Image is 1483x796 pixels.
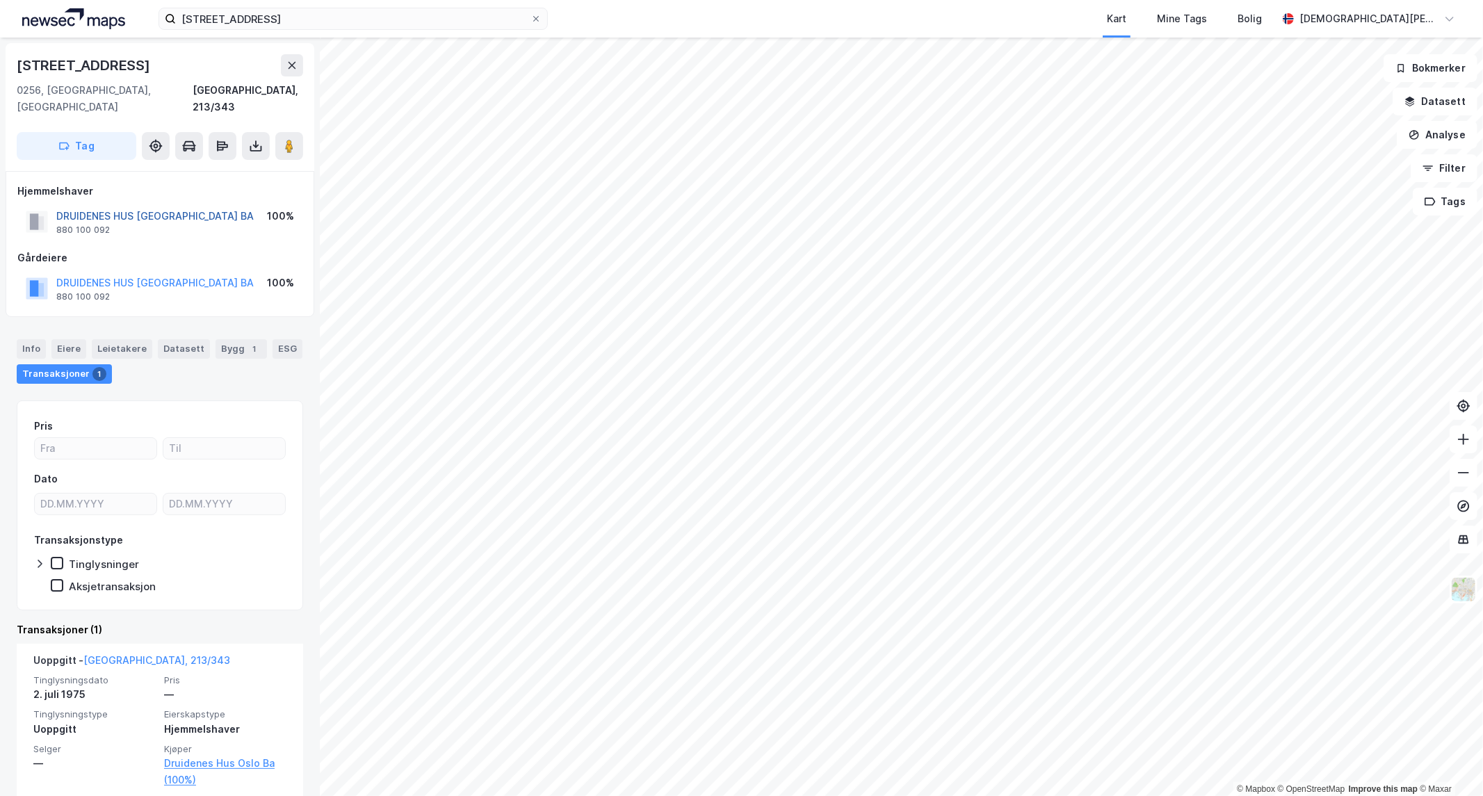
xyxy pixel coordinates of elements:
[1237,784,1275,794] a: Mapbox
[17,364,112,384] div: Transaksjoner
[164,686,286,703] div: —
[1397,121,1477,149] button: Analyse
[1157,10,1207,27] div: Mine Tags
[1413,729,1483,796] iframe: Chat Widget
[158,339,210,359] div: Datasett
[51,339,86,359] div: Eiere
[35,438,156,459] input: Fra
[164,755,286,788] a: Druidenes Hus Oslo Ba (100%)
[176,8,530,29] input: Søk på adresse, matrikkel, gårdeiere, leietakere eller personer
[267,275,294,291] div: 100%
[56,225,110,236] div: 880 100 092
[1411,154,1477,182] button: Filter
[1413,729,1483,796] div: Kontrollprogram for chat
[216,339,267,359] div: Bygg
[22,8,125,29] img: logo.a4113a55bc3d86da70a041830d287a7e.svg
[163,438,285,459] input: Til
[17,82,193,115] div: 0256, [GEOGRAPHIC_DATA], [GEOGRAPHIC_DATA]
[1107,10,1126,27] div: Kart
[1238,10,1262,27] div: Bolig
[164,743,286,755] span: Kjøper
[248,342,261,356] div: 1
[1384,54,1477,82] button: Bokmerker
[92,367,106,381] div: 1
[92,339,152,359] div: Leietakere
[33,674,156,686] span: Tinglysningsdato
[163,494,285,514] input: DD.MM.YYYY
[33,755,156,772] div: —
[34,532,123,549] div: Transaksjonstype
[1299,10,1439,27] div: [DEMOGRAPHIC_DATA][PERSON_NAME]
[1278,784,1345,794] a: OpenStreetMap
[34,471,58,487] div: Dato
[17,183,302,200] div: Hjemmelshaver
[33,652,230,674] div: Uoppgitt -
[1349,784,1418,794] a: Improve this map
[35,494,156,514] input: DD.MM.YYYY
[33,686,156,703] div: 2. juli 1975
[164,721,286,738] div: Hjemmelshaver
[193,82,303,115] div: [GEOGRAPHIC_DATA], 213/343
[1450,576,1477,603] img: Z
[17,250,302,266] div: Gårdeiere
[1393,88,1477,115] button: Datasett
[17,622,303,638] div: Transaksjoner (1)
[56,291,110,302] div: 880 100 092
[164,674,286,686] span: Pris
[17,132,136,160] button: Tag
[33,721,156,738] div: Uoppgitt
[33,708,156,720] span: Tinglysningstype
[17,339,46,359] div: Info
[164,708,286,720] span: Eierskapstype
[267,208,294,225] div: 100%
[34,418,53,434] div: Pris
[33,743,156,755] span: Selger
[17,54,153,76] div: [STREET_ADDRESS]
[273,339,302,359] div: ESG
[69,580,156,593] div: Aksjetransaksjon
[83,654,230,666] a: [GEOGRAPHIC_DATA], 213/343
[69,558,139,571] div: Tinglysninger
[1413,188,1477,216] button: Tags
